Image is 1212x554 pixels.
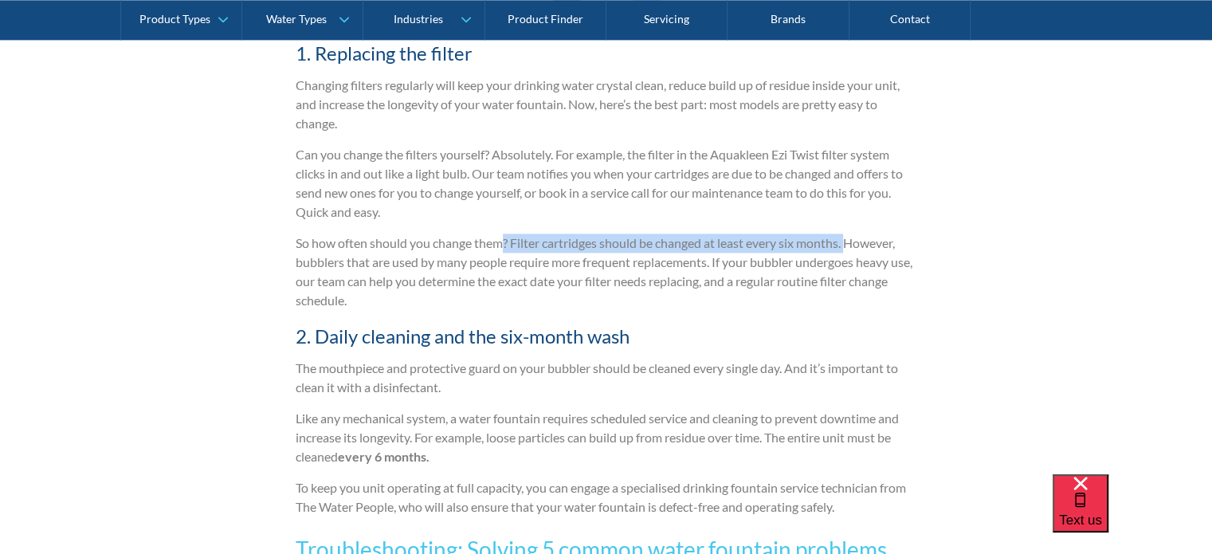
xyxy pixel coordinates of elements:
[393,13,442,26] div: Industries
[296,409,917,466] p: Like any mechanical system, a water fountain requires scheduled service and cleaning to prevent d...
[1053,474,1212,554] iframe: podium webchat widget bubble
[266,13,327,26] div: Water Types
[296,322,917,351] h4: 2. Daily cleaning and the six-month wash
[338,449,429,464] strong: every 6 months.
[296,39,917,68] h4: 1. Replacing the filter
[296,76,917,133] p: Changing filters regularly will keep your drinking water crystal clean, reduce build up of residu...
[139,13,210,26] div: Product Types
[296,478,917,517] p: To keep you unit operating at full capacity, you can engage a specialised drinking fountain servi...
[296,234,917,310] p: So how often should you change them? Filter cartridges should be changed at least every six month...
[296,145,917,222] p: Can you change the filters yourself? Absolutely. For example, the filter in the Aquakleen Ezi Twi...
[296,359,917,397] p: The mouthpiece and protective guard on your bubbler should be cleaned every single day. And it’s ...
